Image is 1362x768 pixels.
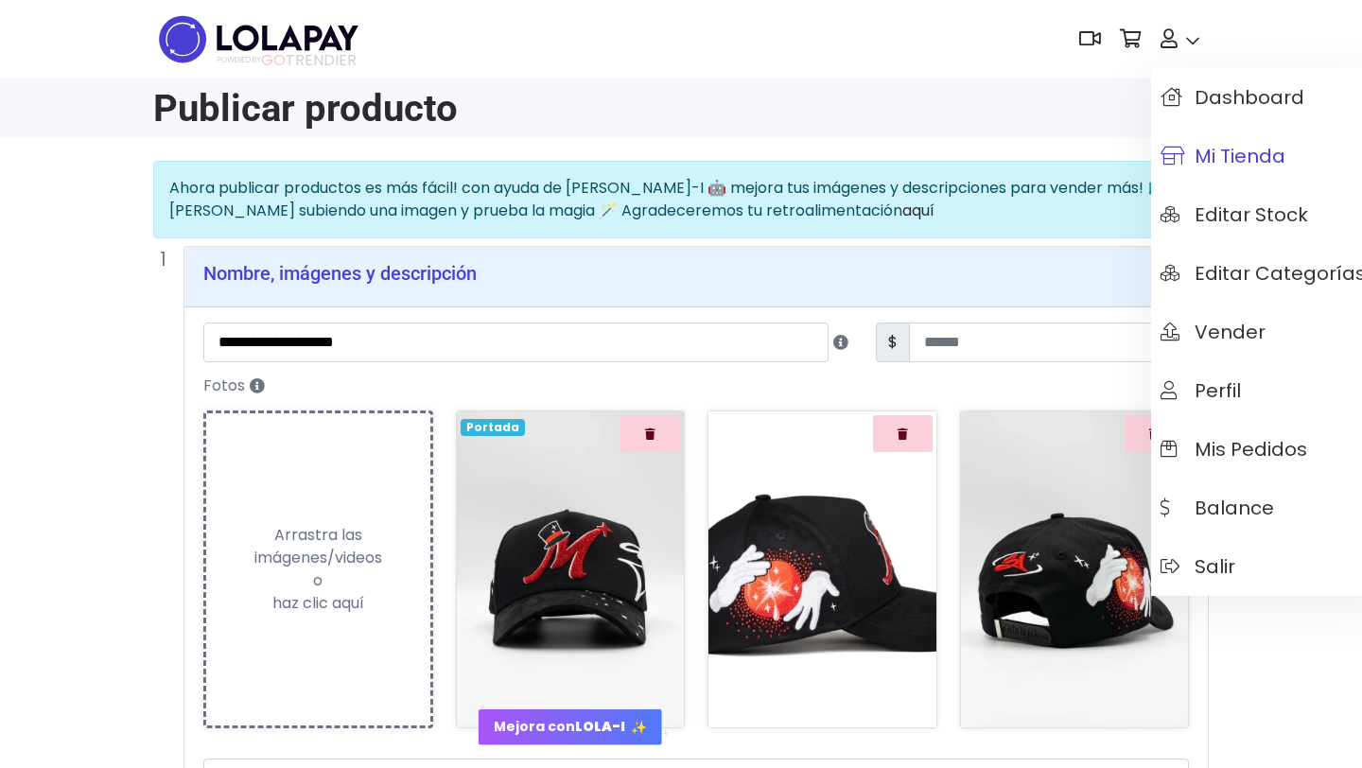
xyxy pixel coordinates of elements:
button: Quitar [1125,415,1184,452]
div: Arrastra las imágenes/videos o haz clic aquí [206,524,430,615]
a: aquí [902,200,934,221]
img: logo [153,9,364,69]
span: $ [876,323,910,362]
img: small_1751342665747.webp [457,411,685,727]
button: Mejora conLOLA-I ✨ [479,709,663,745]
span: Ahora publicar productos es más fácil! con ayuda de [PERSON_NAME]-I 🤖 mejora tus imágenes y descr... [169,177,1189,221]
span: Perfil [1161,380,1241,401]
button: Nombre, imágenes y descripción [184,247,1208,307]
span: Balance [1161,497,1274,518]
button: Quitar [873,415,933,452]
span: GO [261,49,286,71]
img: small_1751342634581.webp [961,411,1189,727]
span: Salir [1161,556,1235,577]
span: Editar Stock [1161,204,1308,225]
img: small_1751342634006.webp [708,411,936,727]
h5: Nombre, imágenes y descripción [203,262,477,285]
span: ✨ [631,718,647,738]
span: Portada [461,419,525,436]
span: POWERED BY [218,55,261,65]
label: Fotos [192,370,1200,403]
span: Vender [1161,322,1266,342]
span: TRENDIER [218,52,357,69]
span: Mis pedidos [1161,439,1307,460]
button: Quitar [620,415,680,452]
h1: Publicar producto [153,86,670,131]
span: Dashboard [1161,87,1304,108]
span: Mi tienda [1161,146,1285,166]
strong: LOLA-I [575,717,625,736]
